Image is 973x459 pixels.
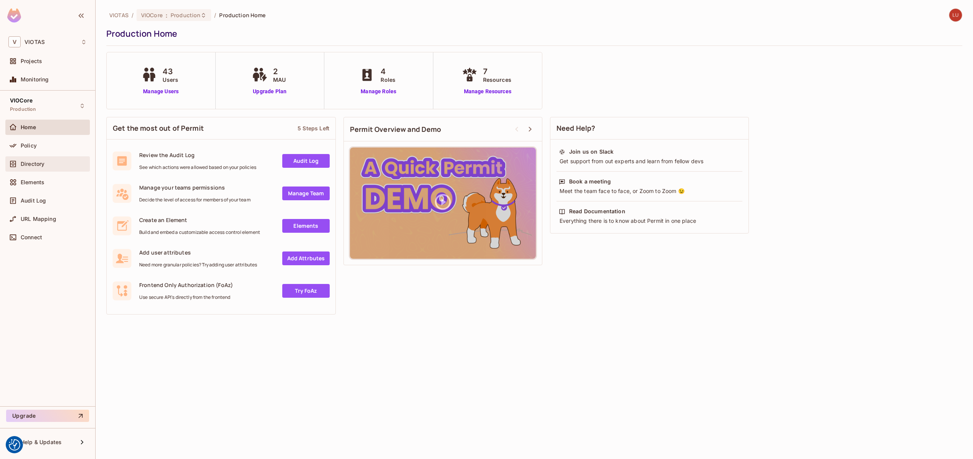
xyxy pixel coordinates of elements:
span: : [165,12,168,18]
span: Policy [21,143,37,149]
li: / [132,11,133,19]
span: Build and embed a customizable access control element [139,229,260,235]
a: Add Attrbutes [282,251,330,265]
span: 7 [483,66,511,77]
a: Manage Resources [460,88,515,96]
span: Users [163,76,178,84]
span: Projects [21,58,42,64]
span: Get the most out of Permit [113,123,204,133]
span: Need more granular policies? Try adding user attributes [139,262,257,268]
span: Production Home [219,11,265,19]
span: 2 [273,66,286,77]
span: V [8,36,21,47]
a: Audit Log [282,154,330,168]
div: 5 Steps Left [298,125,329,132]
span: Create an Element [139,216,260,224]
span: Audit Log [21,198,46,204]
span: Review the Audit Log [139,151,256,159]
a: Manage Users [140,88,182,96]
a: Upgrade Plan [250,88,290,96]
a: Manage Roles [358,88,399,96]
span: the active workspace [109,11,129,19]
button: Consent Preferences [9,439,20,451]
span: Help & Updates [21,439,62,445]
div: Book a meeting [569,178,611,185]
span: Directory [21,161,44,167]
div: Join us on Slack [569,148,613,156]
span: Connect [21,234,42,240]
div: Read Documentation [569,208,625,215]
li: / [214,11,216,19]
span: URL Mapping [21,216,56,222]
span: VIOCore [141,11,163,19]
span: Manage your teams permissions [139,184,251,191]
span: Roles [381,76,395,84]
span: Resources [483,76,511,84]
span: Elements [21,179,44,185]
img: luke.oleary@viotas.com [949,9,962,21]
img: Revisit consent button [9,439,20,451]
div: Production Home [106,28,958,39]
span: Need Help? [556,123,596,133]
a: Manage Team [282,187,330,200]
span: Add user attributes [139,249,257,256]
span: Workspace: VIOTAS [24,39,45,45]
span: Monitoring [21,76,49,83]
div: Everything there is to know about Permit in one place [559,217,740,225]
a: Try FoAz [282,284,330,298]
span: See which actions were allowed based on your policies [139,164,256,170]
span: 43 [163,66,178,77]
img: SReyMgAAAABJRU5ErkJggg== [7,8,21,23]
span: Permit Overview and Demo [350,125,441,134]
span: 4 [381,66,395,77]
span: Production [10,106,36,112]
a: Elements [282,219,330,233]
div: Get support from out experts and learn from fellow devs [559,157,740,165]
div: Meet the team face to face, or Zoom to Zoom 😉 [559,187,740,195]
span: Use secure API's directly from the frontend [139,294,233,300]
span: MAU [273,76,286,84]
button: Upgrade [6,410,89,422]
span: Home [21,124,36,130]
span: Production [171,11,200,19]
span: Frontend Only Authorization (FoAz) [139,281,233,289]
span: VIOCore [10,97,33,104]
span: Decide the level of access for members of your team [139,197,251,203]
